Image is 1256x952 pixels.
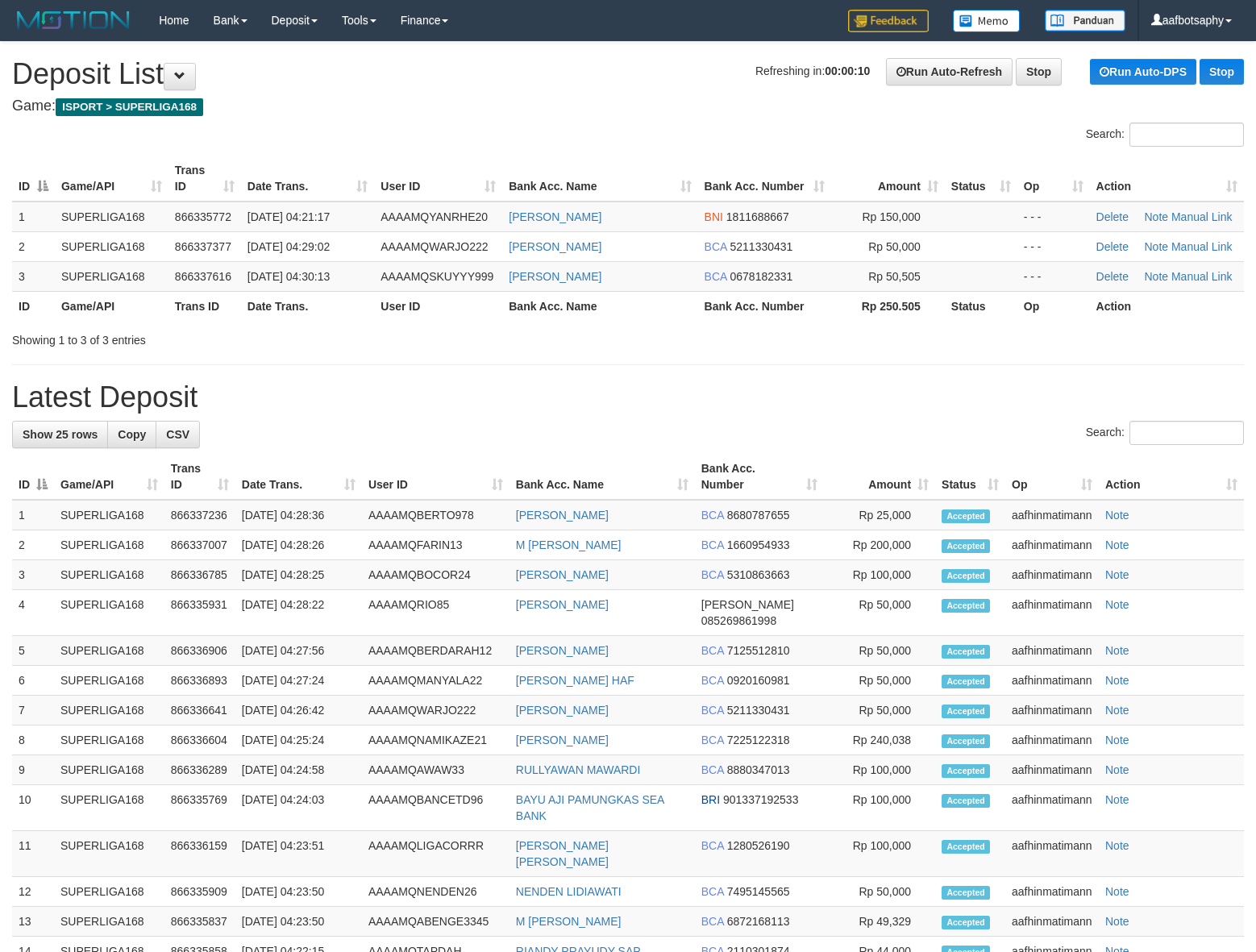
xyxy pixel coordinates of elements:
[942,645,990,659] span: Accepted
[1105,915,1129,928] a: Note
[824,560,935,590] td: Rp 100,000
[516,598,609,611] a: [PERSON_NAME]
[848,10,929,32] img: Feedback.jpg
[695,454,825,500] th: Bank Acc. Number: activate to sort column ascending
[1005,755,1099,785] td: aafhinmatimann
[12,907,54,937] td: 13
[235,636,362,666] td: [DATE] 04:27:56
[1005,696,1099,725] td: aafhinmatimann
[164,454,235,500] th: Trans ID: activate to sort column ascending
[241,156,374,202] th: Date Trans.: activate to sort column ascending
[1105,793,1129,806] a: Note
[55,261,168,291] td: SUPERLIGA168
[953,10,1021,32] img: Button%20Memo.svg
[1005,877,1099,907] td: aafhinmatimann
[247,240,330,253] span: [DATE] 04:29:02
[1144,210,1168,223] a: Note
[1105,598,1129,611] a: Note
[12,326,511,348] div: Showing 1 to 3 of 3 entries
[862,210,920,223] span: Rp 150,000
[502,291,697,321] th: Bank Acc. Name
[235,755,362,785] td: [DATE] 04:24:58
[168,291,241,321] th: Trans ID
[727,644,790,657] span: Copy 7125512810 to clipboard
[1171,270,1233,283] a: Manual Link
[12,785,54,831] td: 10
[942,734,990,748] span: Accepted
[235,590,362,636] td: [DATE] 04:28:22
[1017,261,1090,291] td: - - -
[516,509,609,522] a: [PERSON_NAME]
[824,831,935,877] td: Rp 100,000
[362,831,509,877] td: AAAAMQLIGACORRR
[705,270,727,283] span: BCA
[942,675,990,688] span: Accepted
[1144,240,1168,253] a: Note
[12,725,54,755] td: 8
[54,725,164,755] td: SUPERLIGA168
[698,291,832,321] th: Bank Acc. Number
[509,270,601,283] a: [PERSON_NAME]
[701,704,724,717] span: BCA
[942,599,990,613] span: Accepted
[701,734,724,746] span: BCA
[1005,831,1099,877] td: aafhinmatimann
[12,454,54,500] th: ID: activate to sort column descending
[727,509,790,522] span: Copy 8680787655 to clipboard
[54,636,164,666] td: SUPERLIGA168
[825,64,870,77] strong: 00:00:10
[1086,421,1244,445] label: Search:
[727,763,790,776] span: Copy 8880347013 to clipboard
[1105,763,1129,776] a: Note
[235,500,362,530] td: [DATE] 04:28:36
[235,831,362,877] td: [DATE] 04:23:51
[54,907,164,937] td: SUPERLIGA168
[164,560,235,590] td: 866336785
[1005,500,1099,530] td: aafhinmatimann
[824,755,935,785] td: Rp 100,000
[54,500,164,530] td: SUPERLIGA168
[381,240,488,253] span: AAAAMQWARJO222
[824,590,935,636] td: Rp 50,000
[55,156,168,202] th: Game/API: activate to sort column ascending
[1017,202,1090,232] td: - - -
[107,421,156,448] a: Copy
[362,560,509,590] td: AAAAMQBOCOR24
[12,8,135,32] img: MOTION_logo.png
[945,291,1017,321] th: Status
[516,538,622,551] a: M [PERSON_NAME]
[701,644,724,657] span: BCA
[726,210,789,223] span: Copy 1811688667 to clipboard
[1105,839,1129,852] a: Note
[516,885,622,898] a: NENDEN LIDIAWATI
[54,831,164,877] td: SUPERLIGA168
[164,785,235,831] td: 866335769
[824,907,935,937] td: Rp 49,329
[164,725,235,755] td: 866336604
[12,261,55,291] td: 3
[362,636,509,666] td: AAAAMQBERDARAH12
[12,98,1244,114] h4: Game:
[1105,674,1129,687] a: Note
[1129,123,1244,147] input: Search:
[374,156,502,202] th: User ID: activate to sort column ascending
[12,156,55,202] th: ID: activate to sort column descending
[727,568,790,581] span: Copy 5310863663 to clipboard
[235,454,362,500] th: Date Trans.: activate to sort column ascending
[12,755,54,785] td: 9
[12,530,54,560] td: 2
[12,696,54,725] td: 7
[516,763,641,776] a: RULLYAWAN MAWARDI
[1105,509,1129,522] a: Note
[868,270,921,283] span: Rp 50,505
[54,590,164,636] td: SUPERLIGA168
[54,877,164,907] td: SUPERLIGA168
[886,58,1013,85] a: Run Auto-Refresh
[362,666,509,696] td: AAAAMQMANYALA22
[1105,644,1129,657] a: Note
[156,421,200,448] a: CSV
[1005,530,1099,560] td: aafhinmatimann
[701,885,724,898] span: BCA
[12,231,55,261] td: 2
[362,500,509,530] td: AAAAMQBERTO978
